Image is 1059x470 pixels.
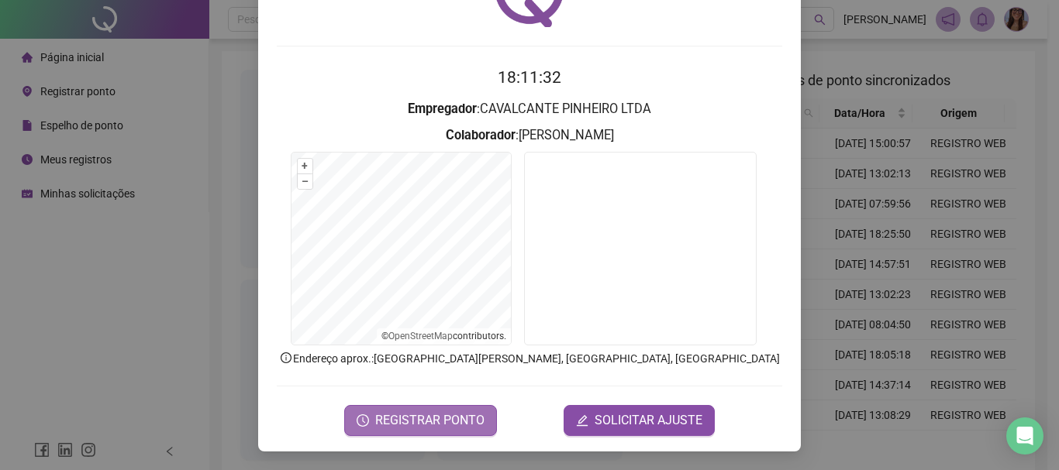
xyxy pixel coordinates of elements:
[446,128,516,142] strong: Colaborador
[408,101,477,116] strong: Empregador
[344,405,497,436] button: REGISTRAR PONTO
[595,411,702,430] span: SOLICITAR AJUSTE
[375,411,485,430] span: REGISTRAR PONTO
[298,159,312,173] button: +
[277,350,782,367] p: Endereço aprox. : [GEOGRAPHIC_DATA][PERSON_NAME], [GEOGRAPHIC_DATA], [GEOGRAPHIC_DATA]
[279,351,293,365] span: info-circle
[498,68,561,87] time: 18:11:32
[576,414,588,427] span: edit
[564,405,715,436] button: editSOLICITAR AJUSTE
[1006,417,1043,455] div: Open Intercom Messenger
[298,174,312,189] button: –
[381,331,506,341] li: © contributors.
[277,99,782,119] h3: : CAVALCANTE PINHEIRO LTDA
[388,331,453,341] a: OpenStreetMap
[277,125,782,146] h3: : [PERSON_NAME]
[357,414,369,427] span: clock-circle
